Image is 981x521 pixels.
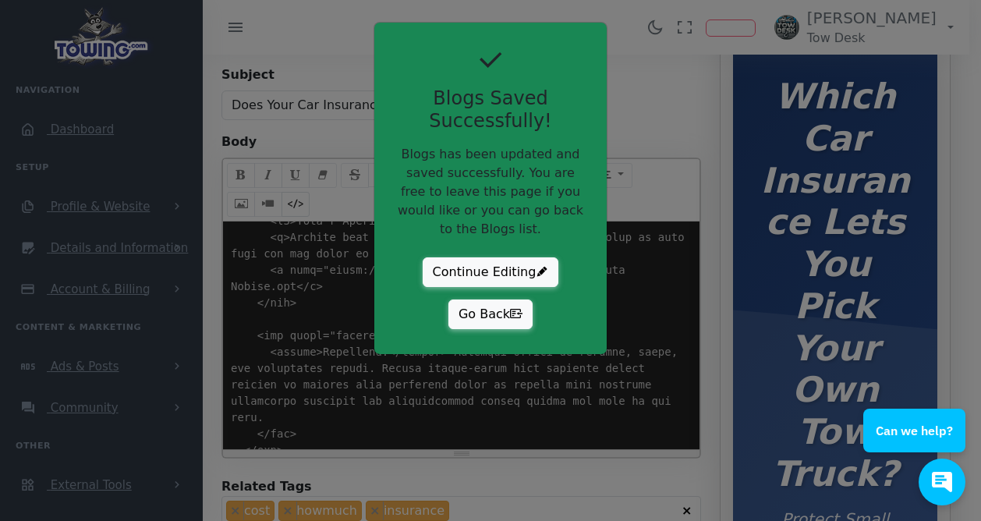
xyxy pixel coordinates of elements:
iframe: Conversations [852,366,981,521]
p: Blogs has been updated and saved successfully. You are free to leave this page if you would like ... [393,145,588,239]
button: Continue Editing [423,257,559,287]
a: Go Back [448,299,533,329]
h4: Blogs Saved Successfully! [393,87,588,133]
